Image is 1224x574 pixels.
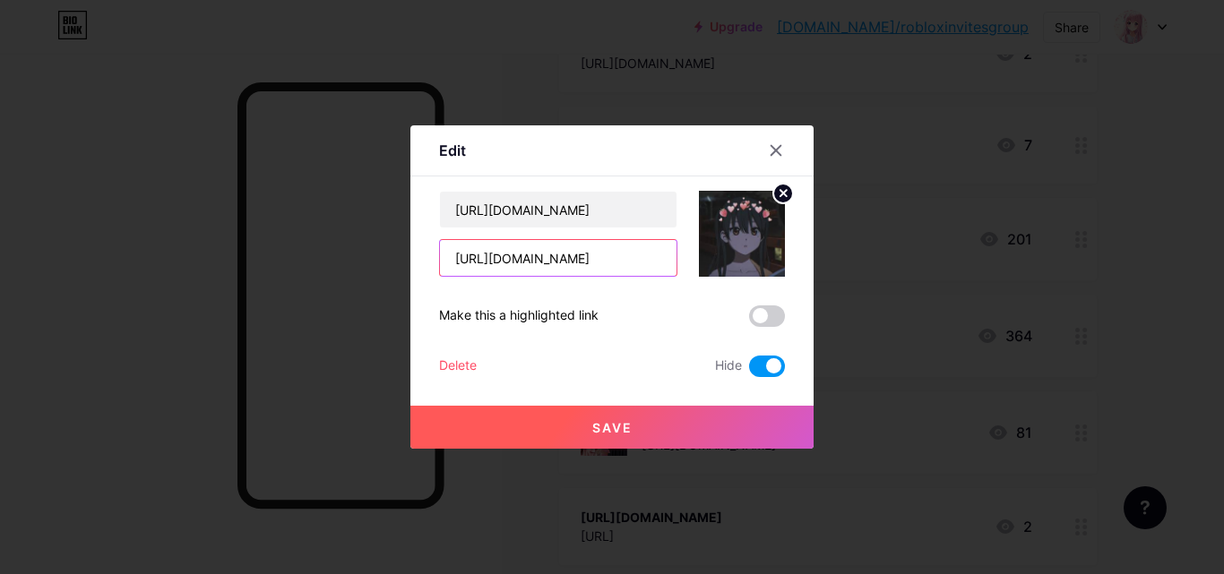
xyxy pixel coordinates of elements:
[715,356,742,377] span: Hide
[439,305,599,327] div: Make this a highlighted link
[440,192,677,227] input: Title
[439,140,466,161] div: Edit
[440,240,677,276] input: URL
[410,406,814,449] button: Save
[439,356,477,377] div: Delete
[592,420,633,435] span: Save
[699,191,785,277] img: link_thumbnail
